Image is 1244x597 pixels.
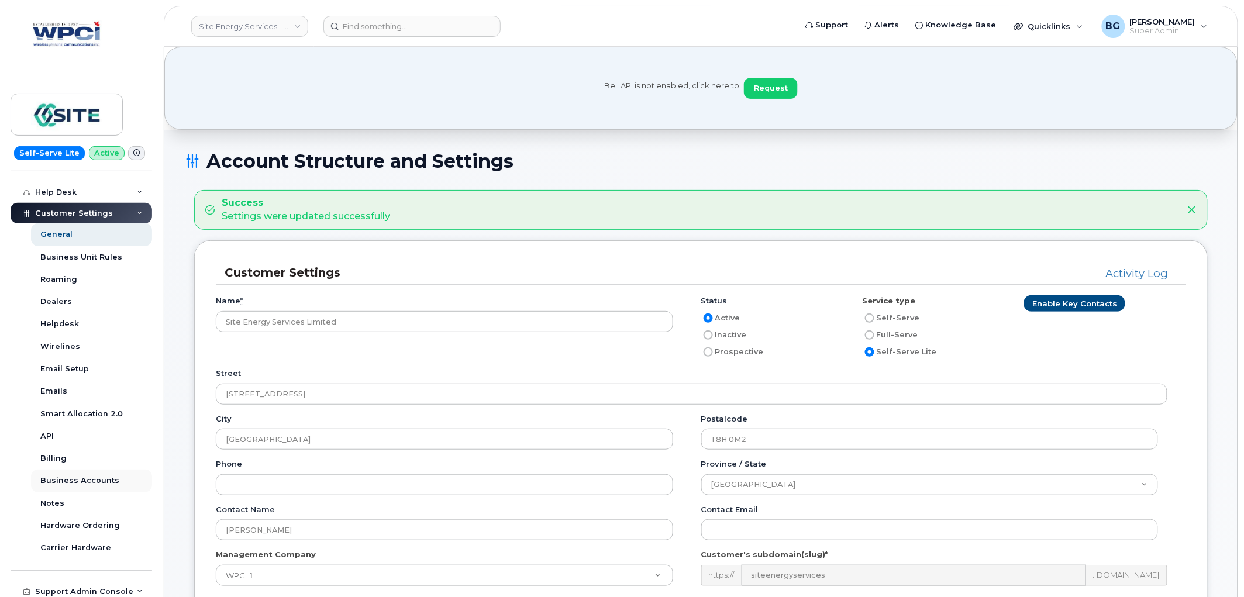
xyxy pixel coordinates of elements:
label: Full-Serve [863,328,918,342]
input: Self-Serve Lite [865,347,874,357]
label: Prospective [701,345,764,359]
label: Self-Serve [863,311,920,325]
span: WPCI 1 [219,570,254,581]
input: Full-Serve [865,330,874,340]
input: Active [704,313,713,323]
label: City [216,413,232,425]
h1: Account Structure and Settings [185,151,1217,171]
span: Bell API is not enabled, click here to [604,80,739,99]
label: Contact name [216,504,275,515]
label: Active [701,311,740,325]
label: Management Company [216,549,316,560]
input: Prospective [704,347,713,357]
a: Activity Log [1106,267,1169,280]
label: Postalcode [701,413,748,425]
label: Status [701,295,728,306]
a: Enable Key Contacts [1024,295,1125,312]
input: Self-Serve [865,313,874,323]
label: Customer's subdomain(slug)* [701,549,829,560]
abbr: required [240,296,243,305]
label: Street [216,368,241,379]
label: Self-Serve Lite [863,345,937,359]
label: Name [216,295,243,306]
button: Request [744,78,798,99]
label: Service type [863,295,916,306]
label: Province / State [701,458,767,470]
label: Contact email [701,504,759,515]
label: Inactive [701,328,747,342]
input: Inactive [704,330,713,340]
span: Request [754,82,788,94]
label: Phone [216,458,242,470]
a: WPCI 1 [216,565,673,586]
div: .[DOMAIN_NAME] [1086,565,1167,586]
h3: Customer Settings [225,265,768,281]
div: https:// [701,565,742,586]
div: Settings were updated successfully [222,196,390,223]
strong: Success [222,196,390,210]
